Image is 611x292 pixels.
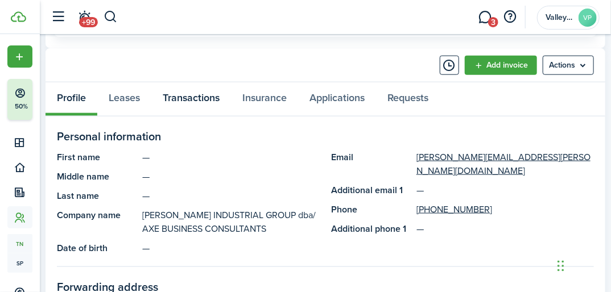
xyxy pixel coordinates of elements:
[7,45,32,68] button: Open menu
[57,208,137,236] panel-main-title: Company name
[376,82,440,116] a: Requests
[7,253,32,273] a: sp
[11,11,26,22] img: TenantCloud
[7,234,32,253] a: tn
[57,151,137,164] panel-main-title: First name
[97,82,151,116] a: Leases
[142,241,320,255] panel-main-description: —
[558,249,564,283] div: Drag
[74,3,96,32] a: Notifications
[142,208,320,236] panel-main-description: [PERSON_NAME] INDUSTRIAL GROUP dba/ AXE BUSINESS CONSULTANTS
[554,237,611,292] iframe: Chat Widget
[142,189,320,203] panel-main-description: —
[57,170,137,183] panel-main-title: Middle name
[79,17,98,27] span: +99
[546,14,574,22] span: Valley Park Properties
[331,151,411,178] panel-main-title: Email
[474,3,496,32] a: Messaging
[331,203,411,216] panel-main-title: Phone
[142,151,320,164] panel-main-description: —
[48,6,69,28] button: Open sidebar
[151,82,231,116] a: Transactions
[231,82,298,116] a: Insurance
[543,56,594,75] menu-btn: Actions
[57,241,137,255] panel-main-title: Date of birth
[331,222,411,236] panel-main-title: Additional phone 1
[57,189,137,203] panel-main-title: Last name
[57,128,594,145] panel-main-section-title: Personal information
[501,7,520,27] button: Open resource center
[7,79,102,120] button: 50%
[543,56,594,75] button: Open menu
[416,203,492,216] a: [PHONE_NUMBER]
[488,17,498,27] span: 3
[298,82,376,116] a: Applications
[440,56,459,75] button: Timeline
[142,170,320,183] panel-main-description: —
[579,9,597,27] avatar-text: VP
[416,151,594,178] a: [PERSON_NAME][EMAIL_ADDRESS][PERSON_NAME][DOMAIN_NAME]
[465,56,537,75] a: Add invoice
[104,7,118,27] button: Search
[331,183,411,197] panel-main-title: Additional email 1
[14,102,28,111] p: 50%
